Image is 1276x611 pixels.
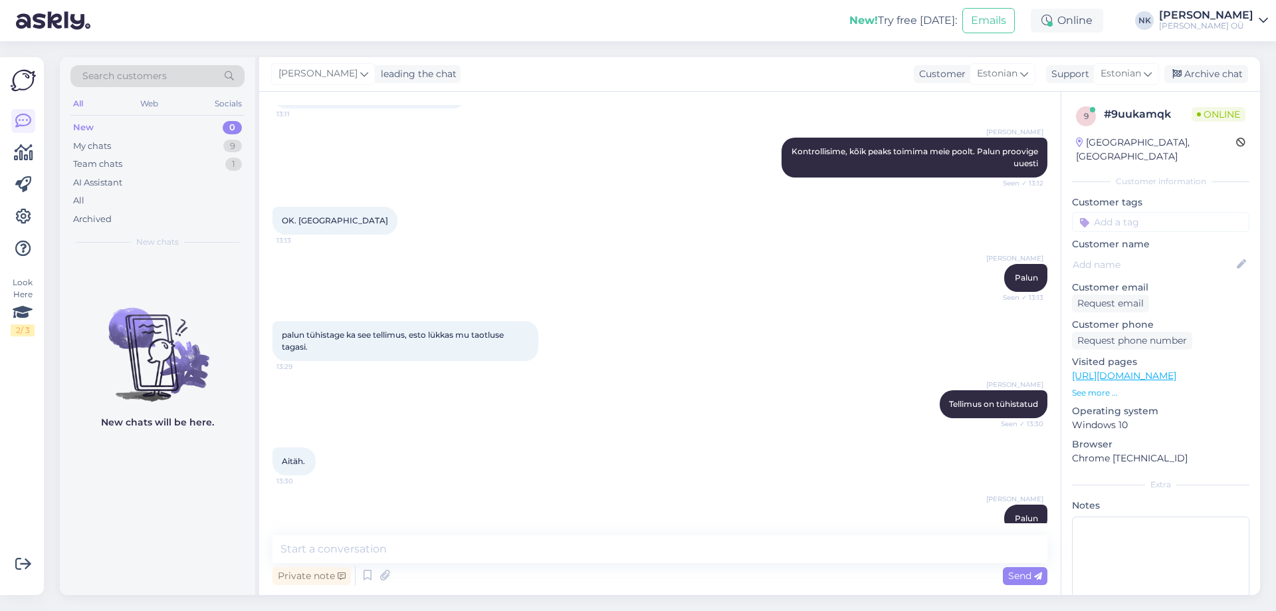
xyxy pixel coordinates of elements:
[1072,295,1149,312] div: Request email
[1072,479,1249,491] div: Extra
[101,416,214,429] p: New chats will be here.
[1104,106,1192,122] div: # 9uukamqk
[276,476,326,486] span: 13:30
[282,215,388,225] span: OK. [GEOGRAPHIC_DATA]
[225,158,242,171] div: 1
[73,158,122,171] div: Team chats
[1072,355,1249,369] p: Visited pages
[1159,10,1253,21] div: [PERSON_NAME]
[278,66,358,81] span: [PERSON_NAME]
[1072,418,1249,432] p: Windows 10
[282,330,506,352] span: palun tühistage ka see tellimus, esto lükkas mu taotluse tagasi.
[11,68,36,93] img: Askly Logo
[1072,237,1249,251] p: Customer name
[1072,281,1249,295] p: Customer email
[136,236,179,248] span: New chats
[276,235,326,245] span: 13:13
[212,95,245,112] div: Socials
[849,13,957,29] div: Try free [DATE]:
[82,69,167,83] span: Search customers
[1072,195,1249,209] p: Customer tags
[962,8,1015,33] button: Emails
[914,67,966,81] div: Customer
[1072,451,1249,465] p: Chrome [TECHNICAL_ID]
[1084,111,1089,121] span: 9
[1072,212,1249,232] input: Add a tag
[1072,499,1249,513] p: Notes
[1072,370,1176,382] a: [URL][DOMAIN_NAME]
[282,456,305,466] span: Aitäh.
[1072,176,1249,187] div: Customer information
[1015,273,1038,283] span: Palun
[73,176,122,189] div: AI Assistant
[1073,257,1234,272] input: Add name
[1159,10,1268,31] a: [PERSON_NAME][PERSON_NAME] OÜ
[1164,65,1248,83] div: Archive chat
[949,399,1038,409] span: Tellimus on tühistatud
[986,380,1043,390] span: [PERSON_NAME]
[1008,570,1042,582] span: Send
[1135,11,1154,30] div: NK
[73,121,94,134] div: New
[73,140,111,153] div: My chats
[1072,387,1249,399] p: See more ...
[1076,136,1236,164] div: [GEOGRAPHIC_DATA], [GEOGRAPHIC_DATA]
[1072,437,1249,451] p: Browser
[1015,513,1038,523] span: Palun
[1159,21,1253,31] div: [PERSON_NAME] OÜ
[1072,404,1249,418] p: Operating system
[849,14,878,27] b: New!
[1046,67,1089,81] div: Support
[994,419,1043,429] span: Seen ✓ 13:30
[223,121,242,134] div: 0
[276,109,326,119] span: 13:11
[1101,66,1141,81] span: Estonian
[70,95,86,112] div: All
[73,194,84,207] div: All
[1192,107,1245,122] span: Online
[272,567,351,585] div: Private note
[986,494,1043,504] span: [PERSON_NAME]
[375,67,457,81] div: leading the chat
[1072,332,1192,350] div: Request phone number
[138,95,161,112] div: Web
[986,127,1043,137] span: [PERSON_NAME]
[977,66,1017,81] span: Estonian
[60,284,255,404] img: No chats
[792,146,1040,168] span: Kontrollisime, kõik peaks toimima meie poolt. Palun proovige uuesti
[11,324,35,336] div: 2 / 3
[276,362,326,372] span: 13:29
[1072,318,1249,332] p: Customer phone
[994,293,1043,303] span: Seen ✓ 13:13
[223,140,242,153] div: 9
[1031,9,1103,33] div: Online
[994,178,1043,188] span: Seen ✓ 13:12
[11,277,35,336] div: Look Here
[986,253,1043,263] span: [PERSON_NAME]
[73,213,112,226] div: Archived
